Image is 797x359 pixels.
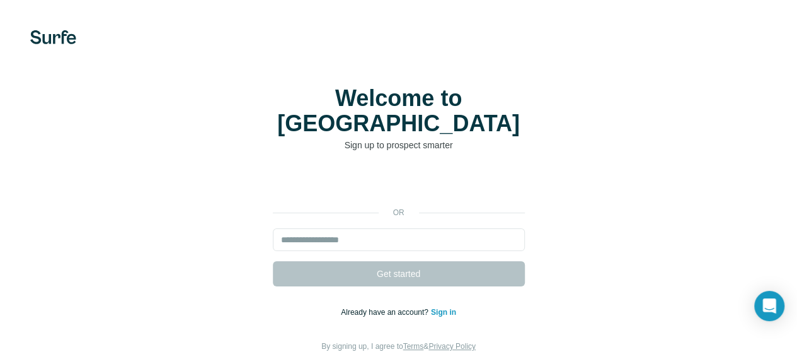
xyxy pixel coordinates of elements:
[267,170,531,198] iframe: Sign in with Google Button
[341,308,431,317] span: Already have an account?
[321,342,476,351] span: By signing up, I agree to &
[754,291,784,321] div: Open Intercom Messenger
[273,139,525,151] p: Sign up to prospect smarter
[428,342,476,351] a: Privacy Policy
[30,30,76,44] img: Surfe's logo
[431,308,456,317] a: Sign in
[403,342,424,351] a: Terms
[273,86,525,136] h1: Welcome to [GEOGRAPHIC_DATA]
[379,207,419,218] p: or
